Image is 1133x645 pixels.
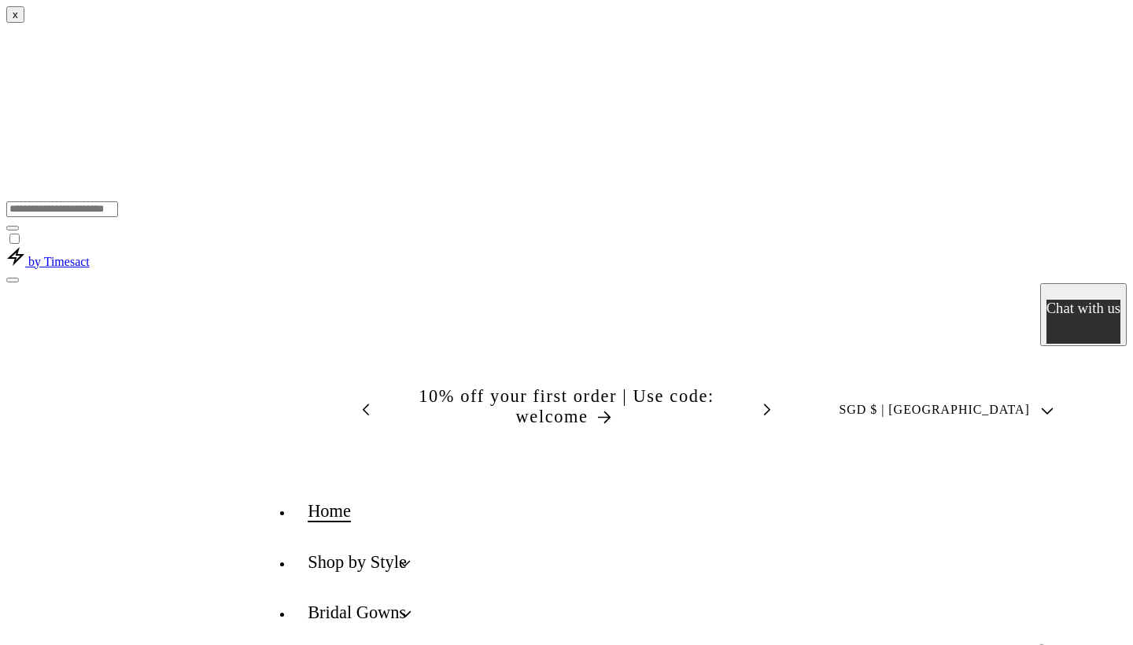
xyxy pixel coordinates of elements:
[383,346,750,474] div: Announcement
[824,386,1064,434] button: SGD $ | [GEOGRAPHIC_DATA]
[1040,283,1127,347] button: Open chatbox
[293,486,366,536] a: Home
[419,386,714,426] span: 10% off your first order | Use code: welcome
[293,588,421,638] summary: Bridal Gowns
[28,255,90,268] span: by Timesact
[13,9,18,20] span: x
[308,603,406,622] span: Bridal Gowns
[839,403,1029,417] span: SGD $ | [GEOGRAPHIC_DATA]
[750,386,784,434] button: Next announcement
[349,386,383,434] button: Previous announcement
[383,346,750,474] a: 10% off your first order | Use code: welcome
[1046,300,1120,317] p: Chat with us
[293,537,422,588] summary: Shop by Style
[308,552,407,572] span: Shop by Style
[383,346,750,474] div: 1 of 3
[6,6,24,23] button: Close
[308,501,351,521] span: Home
[367,346,766,474] slideshow-component: Announcement bar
